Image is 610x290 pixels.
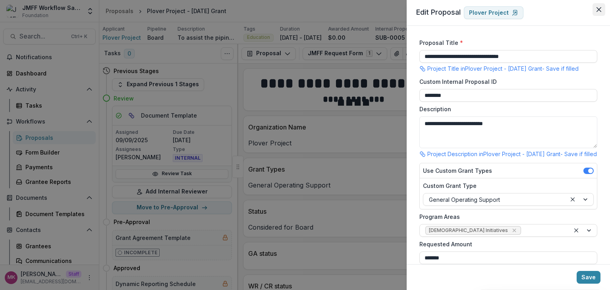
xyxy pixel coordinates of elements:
label: Custom Grant Type [423,182,589,190]
label: Program Areas [419,213,593,221]
label: Requested Amount [419,240,593,248]
label: Custom Internal Proposal ID [419,77,593,86]
label: Proposal Title [419,39,593,47]
div: Clear selected options [568,195,577,204]
button: Close [593,3,605,16]
span: Edit Proposal [416,8,461,16]
a: Plover Project [464,6,523,19]
label: Description [419,105,593,113]
p: Plover Project [469,10,509,16]
div: Clear selected options [571,226,581,235]
button: Save [577,271,600,284]
p: Project Description in Plover Project - [DATE] Grant - Save if filled [427,150,597,158]
span: [DEMOGRAPHIC_DATA] Initiatives [429,228,508,233]
p: Project Title in Plover Project - [DATE] Grant - Save if filled [427,64,579,73]
label: Use Custom Grant Types [423,166,492,175]
div: Remove Jewish Initiatives [510,226,518,234]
